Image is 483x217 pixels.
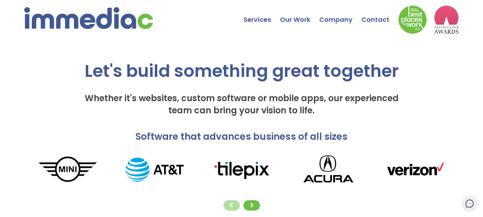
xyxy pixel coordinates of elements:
a: Contact [361,2,398,27]
img: verizonLogo.png [372,159,459,180]
a: Company [319,2,361,27]
img: logo2_wea_nobg.webp [434,5,459,34]
span: Software that advances business of all sizes [135,130,348,143]
img: Down [398,5,427,34]
a: Services [243,2,280,27]
img: Acura_logo.png [285,150,372,189]
img: tilepixLogo.png [198,159,285,180]
span: Whether it's websites, custom software or mobile apps, our experienced team can bring your vision... [85,92,399,116]
img: MINI_logo.png [24,155,111,184]
a: Our Work [280,2,319,27]
img: AT%26T_logo.png [111,158,198,182]
span: Let's build something great together [85,59,399,83]
img: immediac [24,7,153,29]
